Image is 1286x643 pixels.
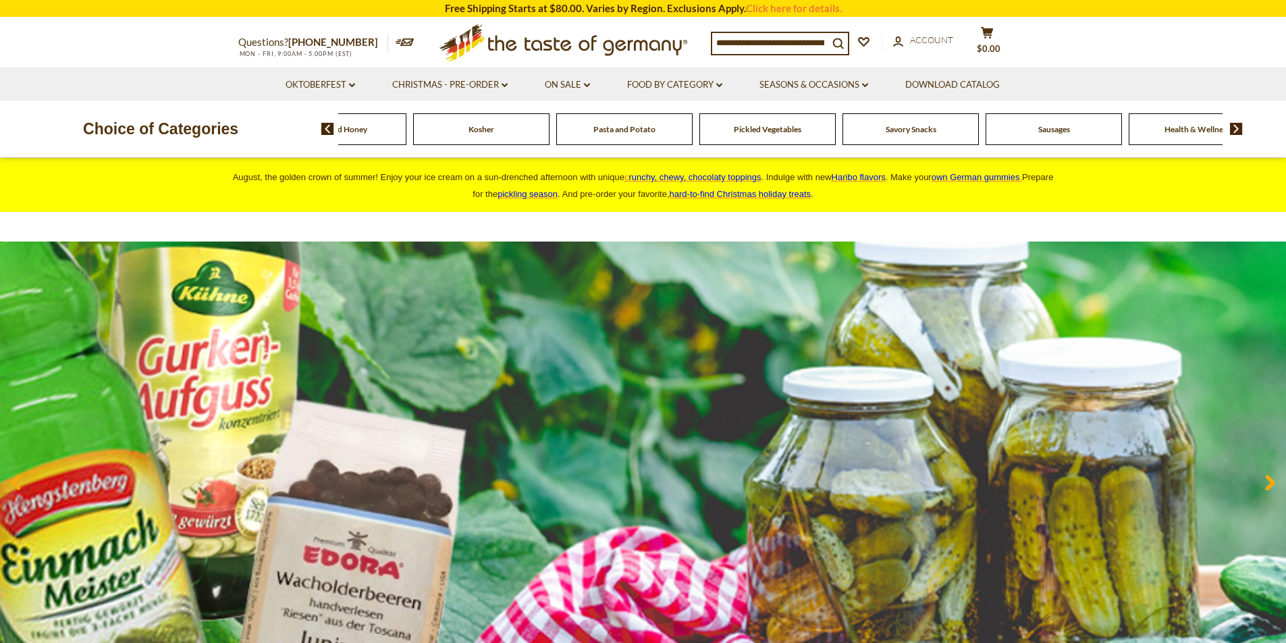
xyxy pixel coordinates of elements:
a: Haribo flavors [832,172,886,182]
img: previous arrow [321,123,334,135]
a: Account [893,33,953,48]
img: next arrow [1230,123,1243,135]
p: Questions? [238,34,388,51]
a: Download Catalog [905,78,1000,92]
a: [PHONE_NUMBER] [288,36,378,48]
a: Health & Wellness [1164,124,1230,134]
span: Account [910,34,953,45]
a: Food By Category [627,78,722,92]
button: $0.00 [967,26,1008,60]
span: own German gummies [932,172,1020,182]
a: Jams and Honey [310,124,367,134]
a: Sausages [1038,124,1070,134]
a: crunchy, chewy, chocolaty toppings [624,172,761,182]
span: . [670,189,813,199]
a: pickling season [498,189,558,199]
span: $0.00 [977,43,1000,54]
a: hard-to-find Christmas holiday treats [670,189,811,199]
a: Click here for details. [746,2,842,14]
a: Pasta and Potato [593,124,655,134]
a: Oktoberfest [286,78,355,92]
a: Kosher [468,124,494,134]
a: own German gummies. [932,172,1022,182]
span: MON - FRI, 9:00AM - 5:00PM (EST) [238,50,353,57]
span: runchy, chewy, chocolaty toppings [628,172,761,182]
a: Pickled Vegetables [734,124,801,134]
a: Savory Snacks [886,124,936,134]
a: Seasons & Occasions [759,78,868,92]
a: On Sale [545,78,590,92]
span: August, the golden crown of summer! Enjoy your ice cream on a sun-drenched afternoon with unique ... [233,172,1054,199]
a: Christmas - PRE-ORDER [392,78,508,92]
